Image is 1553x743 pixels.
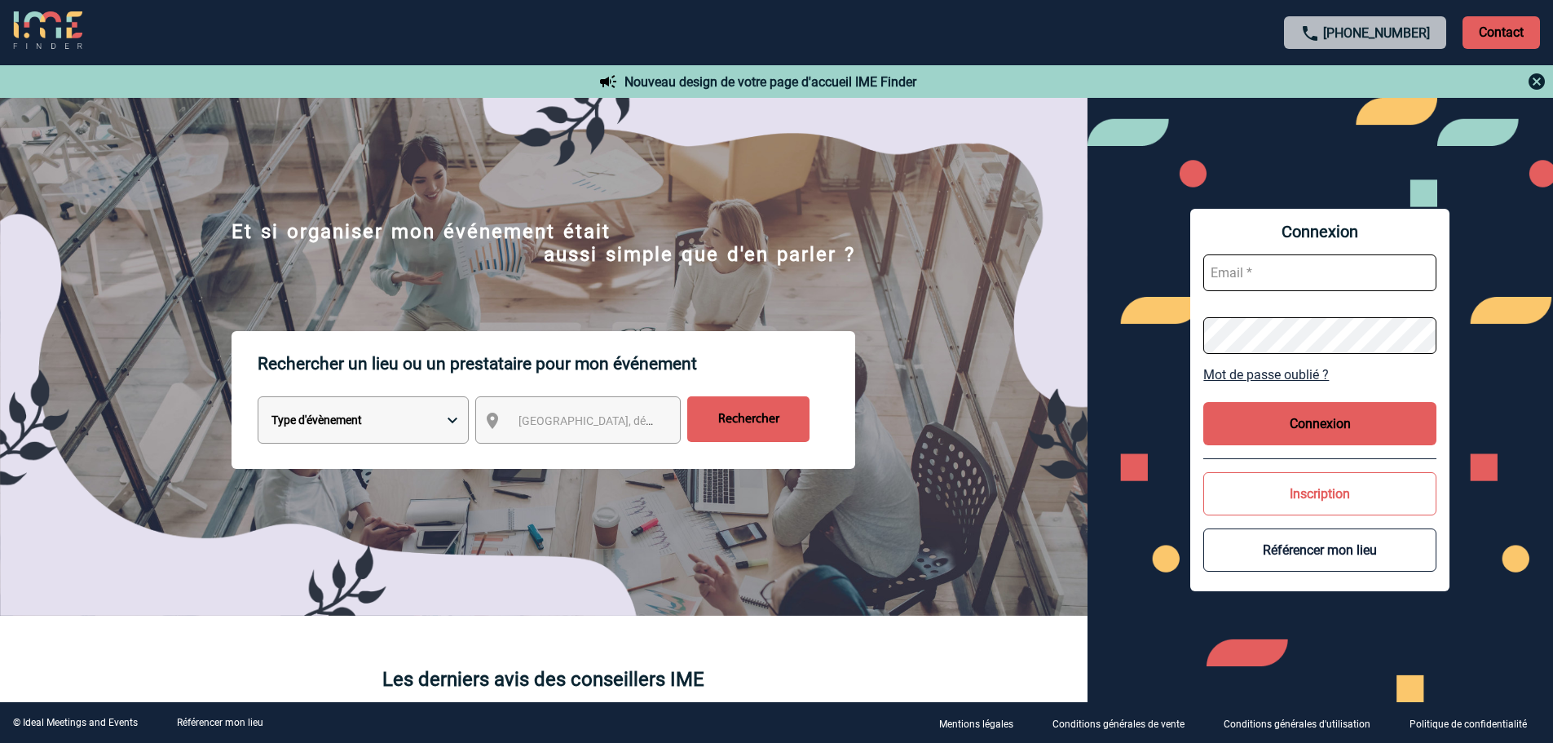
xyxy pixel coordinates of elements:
img: call-24-px.png [1300,24,1320,43]
a: Conditions générales de vente [1039,715,1211,731]
button: Connexion [1203,402,1436,445]
button: Référencer mon lieu [1203,529,1436,572]
p: Contact [1463,16,1540,49]
button: Inscription [1203,472,1436,515]
span: [GEOGRAPHIC_DATA], département, région... [518,414,745,427]
input: Rechercher [687,396,810,442]
a: Mentions légales [926,715,1039,731]
p: Mentions légales [939,719,1013,730]
div: © Ideal Meetings and Events [13,717,138,728]
p: Politique de confidentialité [1410,719,1527,730]
a: Politique de confidentialité [1396,715,1553,731]
input: Email * [1203,254,1436,291]
a: [PHONE_NUMBER] [1323,25,1430,41]
p: Rechercher un lieu ou un prestataire pour mon événement [258,331,855,396]
p: Conditions générales de vente [1052,719,1185,730]
span: Connexion [1203,222,1436,241]
a: Mot de passe oublié ? [1203,367,1436,383]
a: Conditions générales d'utilisation [1211,715,1396,731]
a: Référencer mon lieu [177,717,263,728]
p: Conditions générales d'utilisation [1224,719,1370,730]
